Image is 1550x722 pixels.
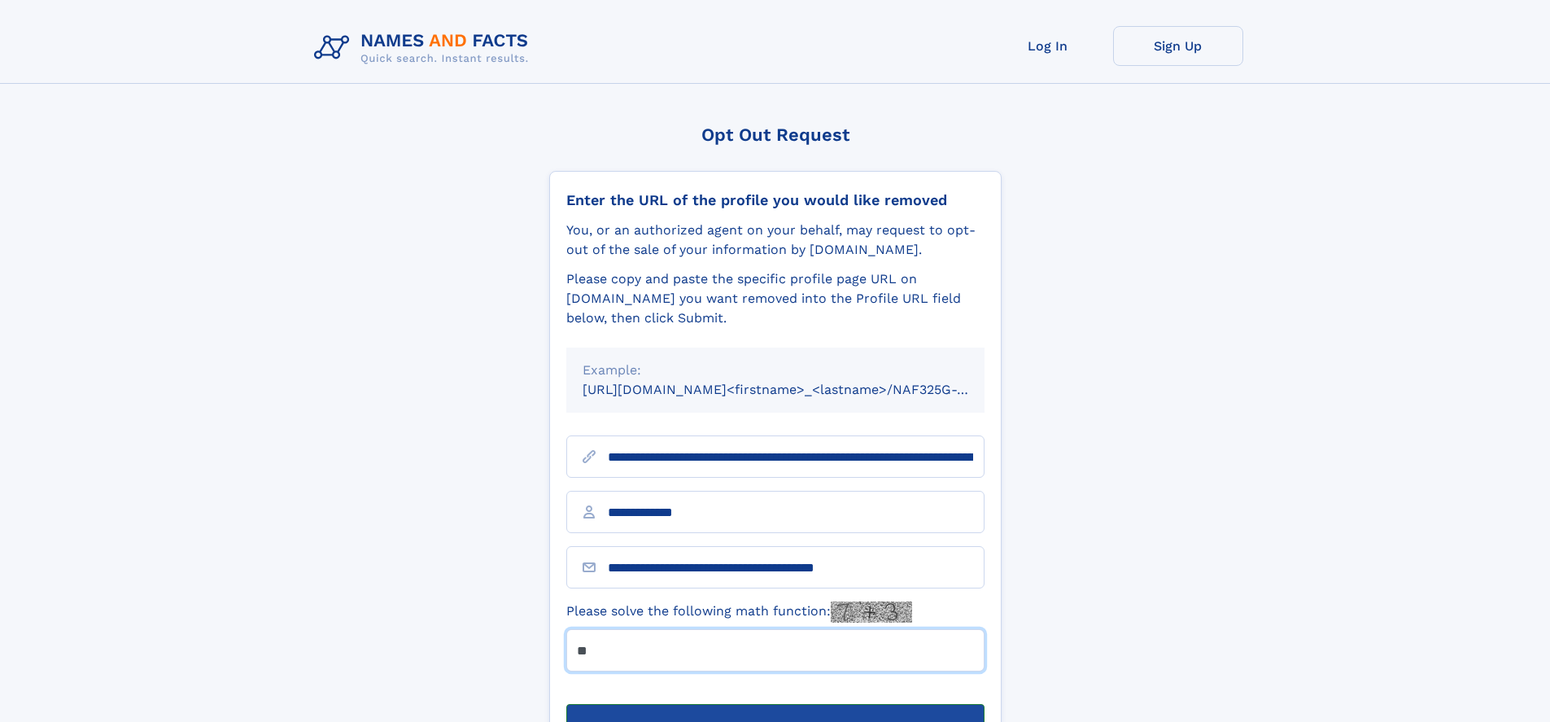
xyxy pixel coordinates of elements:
[566,269,985,328] div: Please copy and paste the specific profile page URL on [DOMAIN_NAME] you want removed into the Pr...
[308,26,542,70] img: Logo Names and Facts
[583,382,1015,397] small: [URL][DOMAIN_NAME]<firstname>_<lastname>/NAF325G-xxxxxxxx
[983,26,1113,66] a: Log In
[583,361,968,380] div: Example:
[566,602,912,623] label: Please solve the following math function:
[566,191,985,209] div: Enter the URL of the profile you would like removed
[566,221,985,260] div: You, or an authorized agent on your behalf, may request to opt-out of the sale of your informatio...
[549,125,1002,145] div: Opt Out Request
[1113,26,1243,66] a: Sign Up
